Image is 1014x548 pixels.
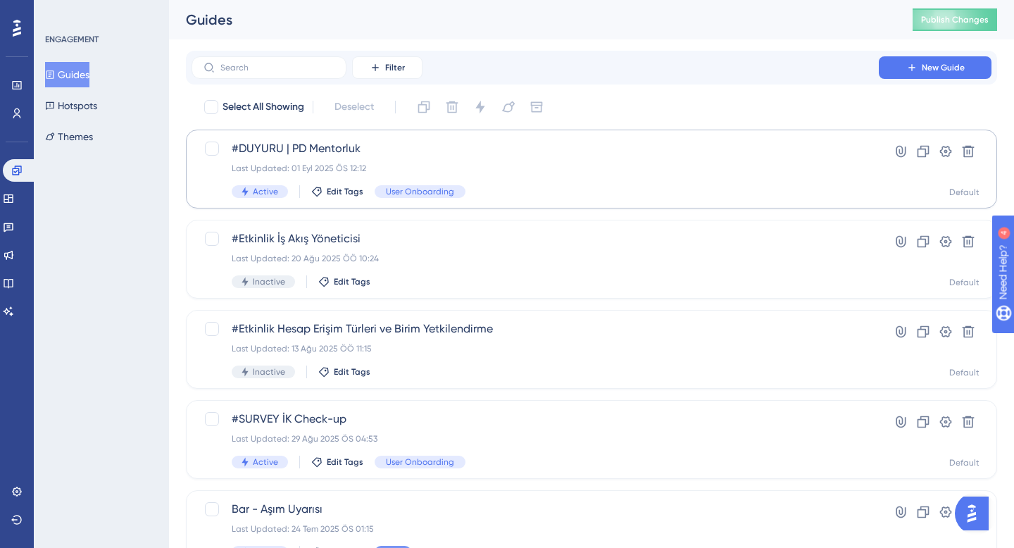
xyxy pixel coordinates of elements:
[386,456,454,468] span: User Onboarding
[311,186,363,197] button: Edit Tags
[45,93,97,118] button: Hotspots
[33,4,88,20] span: Need Help?
[232,230,839,247] span: #Etkinlik İş Akış Yöneticisi
[334,99,374,116] span: Deselect
[232,523,839,535] div: Last Updated: 24 Tem 2025 ÖS 01:15
[318,276,370,287] button: Edit Tags
[232,501,839,518] span: Bar - Aşım Uyarısı
[913,8,997,31] button: Publish Changes
[232,163,839,174] div: Last Updated: 01 Eyl 2025 ÖS 12:12
[949,277,979,288] div: Default
[322,94,387,120] button: Deselect
[232,320,839,337] span: #Etkinlik Hesap Erişim Türleri ve Birim Yetkilendirme
[385,62,405,73] span: Filter
[922,62,965,73] span: New Guide
[223,99,304,116] span: Select All Showing
[955,492,997,535] iframe: UserGuiding AI Assistant Launcher
[232,140,839,157] span: #DUYURU | PD Mentorluk
[949,457,979,468] div: Default
[327,186,363,197] span: Edit Tags
[98,7,102,18] div: 4
[253,456,278,468] span: Active
[232,433,839,444] div: Last Updated: 29 Ağu 2025 ÖS 04:53
[45,34,99,45] div: ENGAGEMENT
[253,186,278,197] span: Active
[318,366,370,378] button: Edit Tags
[949,367,979,378] div: Default
[949,187,979,198] div: Default
[386,186,454,197] span: User Onboarding
[45,62,89,87] button: Guides
[334,366,370,378] span: Edit Tags
[232,411,839,428] span: #SURVEY İK Check-up
[45,124,93,149] button: Themes
[879,56,991,79] button: New Guide
[334,276,370,287] span: Edit Tags
[311,456,363,468] button: Edit Tags
[253,276,285,287] span: Inactive
[352,56,423,79] button: Filter
[186,10,877,30] div: Guides
[232,343,839,354] div: Last Updated: 13 Ağu 2025 ÖÖ 11:15
[232,253,839,264] div: Last Updated: 20 Ağu 2025 ÖÖ 10:24
[327,456,363,468] span: Edit Tags
[253,366,285,378] span: Inactive
[220,63,334,73] input: Search
[921,14,989,25] span: Publish Changes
